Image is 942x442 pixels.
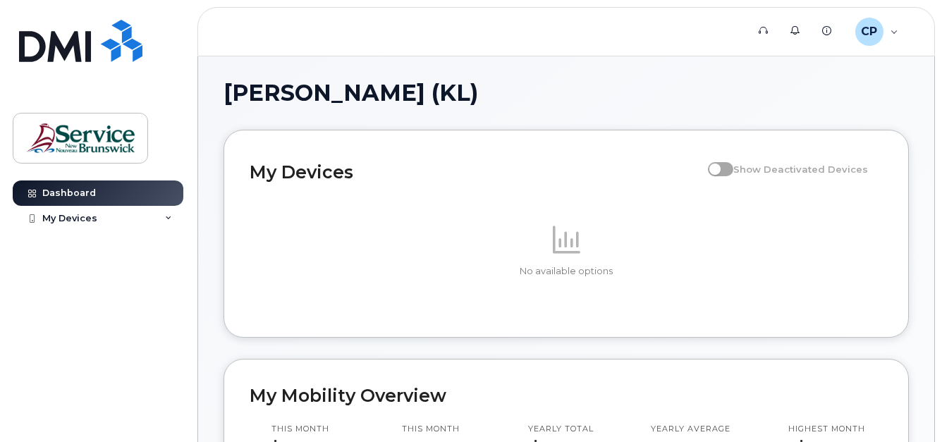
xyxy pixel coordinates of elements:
span: [PERSON_NAME] (KL) [224,82,478,104]
p: Yearly total [528,424,594,435]
p: Highest month [788,424,865,435]
h2: My Devices [250,161,701,183]
p: This month [268,424,334,435]
p: This month [369,424,492,435]
input: Show Deactivated Devices [708,156,719,167]
span: Show Deactivated Devices [733,164,868,175]
h2: My Mobility Overview [250,385,883,406]
p: No available options [250,265,883,278]
p: Yearly average [630,424,752,435]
